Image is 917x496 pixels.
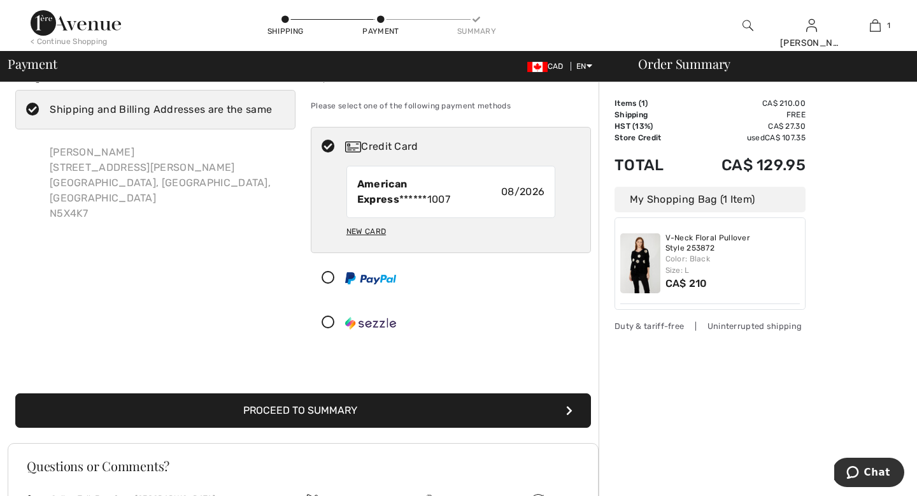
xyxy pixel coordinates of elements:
td: Store Credit [615,132,685,143]
div: Please select one of the following payment methods [311,90,591,122]
div: Credit Card [345,139,582,154]
div: Payment [362,26,400,37]
img: My Info [806,18,817,33]
div: Summary [457,26,495,37]
td: Shipping [615,109,685,120]
button: Proceed to Summary [15,393,591,428]
h3: Questions or Comments? [27,460,579,472]
span: EN [576,62,592,71]
td: Free [685,109,806,120]
a: V-Neck Floral Pullover Style 253872 [665,233,800,253]
div: Shipping and Billing Addresses are the same [50,102,272,117]
td: CA$ 210.00 [685,98,806,109]
div: New Card [346,221,386,242]
span: 1 [887,20,890,31]
div: < Continue Shopping [31,36,108,47]
div: [PERSON_NAME] [STREET_ADDRESS][PERSON_NAME] [GEOGRAPHIC_DATA], [GEOGRAPHIC_DATA], [GEOGRAPHIC_DAT... [39,135,295,231]
img: Canadian Dollar [527,62,548,72]
img: search the website [743,18,753,33]
td: CA$ 27.30 [685,120,806,132]
div: [PERSON_NAME] [780,36,842,50]
div: My Shopping Bag (1 Item) [615,187,806,212]
td: Total [615,143,685,187]
span: CA$ 107.35 [765,133,806,142]
span: CAD [527,62,569,71]
div: Color: Black Size: L [665,253,800,276]
img: Sezzle [345,317,396,330]
div: Order Summary [623,57,909,70]
img: Credit Card [345,142,361,152]
img: V-Neck Floral Pullover Style 253872 [620,233,660,293]
a: Sign In [806,19,817,31]
td: used [685,132,806,143]
div: Duty & tariff-free | Uninterrupted shipping [615,320,806,332]
img: 1ère Avenue [31,10,121,36]
span: 1 [641,99,645,108]
span: Payment [8,57,57,70]
iframe: Opens a widget where you can chat to one of our agents [834,458,904,490]
div: Shipping [266,26,304,37]
span: CA$ 210 [665,277,707,289]
img: PayPal [345,272,396,284]
strong: American Express [357,178,407,205]
img: My Bag [870,18,881,33]
td: HST (13%) [615,120,685,132]
td: Items ( ) [615,98,685,109]
a: 1 [844,18,906,33]
span: 08/2026 [501,184,544,200]
td: CA$ 129.95 [685,143,806,187]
